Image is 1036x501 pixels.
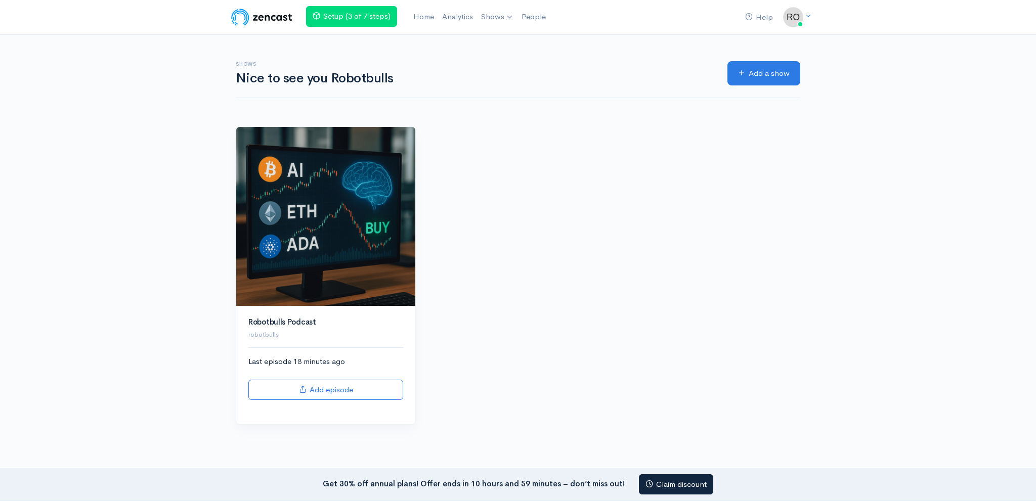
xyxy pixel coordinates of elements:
[236,127,415,306] img: Robotbulls Podcast
[438,6,477,28] a: Analytics
[639,474,713,495] a: Claim discount
[741,7,777,28] a: Help
[236,71,715,86] h1: Nice to see you Robotbulls
[248,317,316,327] a: Robotbulls Podcast
[248,356,403,400] div: Last episode 18 minutes ago
[783,7,803,27] img: ...
[236,61,715,67] h6: Shows
[517,6,550,28] a: People
[248,330,403,340] p: robotbulls
[248,380,403,400] a: Add episode
[477,6,517,28] a: Shows
[230,7,294,27] img: ZenCast Logo
[323,478,625,488] strong: Get 30% off annual plans! Offer ends in 10 hours and 59 minutes – don’t miss out!
[727,61,800,86] a: Add a show
[409,6,438,28] a: Home
[306,6,397,27] a: Setup (3 of 7 steps)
